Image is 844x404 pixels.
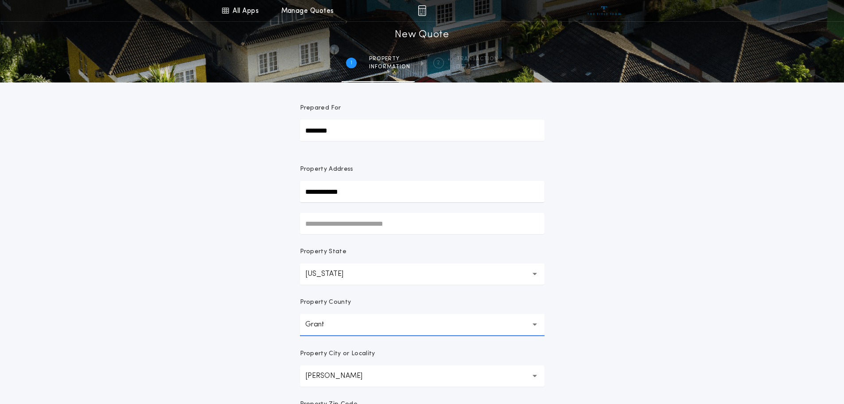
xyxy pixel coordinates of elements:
h1: New Quote [395,28,449,42]
img: img [418,5,426,16]
h2: 2 [437,59,440,67]
img: vs-icon [587,6,621,15]
span: Transaction [456,55,498,63]
p: Property State [300,247,346,256]
button: [US_STATE] [300,263,545,285]
p: Property City or Locality [300,349,375,358]
p: Prepared For [300,104,341,113]
button: [PERSON_NAME] [300,365,545,387]
span: information [369,63,410,71]
p: Property Address [300,165,545,174]
p: [PERSON_NAME] [305,371,377,381]
button: Grant [300,314,545,335]
p: Grant [305,319,338,330]
input: Prepared For [300,120,545,141]
span: Property [369,55,410,63]
h2: 1 [350,59,352,67]
p: Property County [300,298,351,307]
span: details [456,63,498,71]
p: [US_STATE] [305,269,358,279]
